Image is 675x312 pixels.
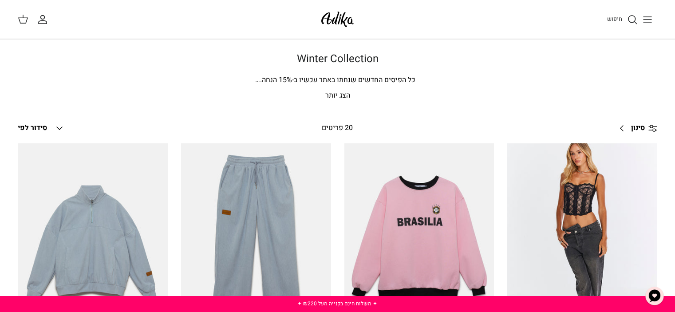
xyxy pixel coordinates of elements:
[37,14,51,25] a: החשבון שלי
[297,300,377,308] a: ✦ משלוח חינם בקנייה מעל ₪220 ✦
[27,53,648,66] h1: Winter Collection
[292,75,415,85] span: כל הפיסים החדשים שנחתו באתר עכשיו ב-
[27,90,648,102] p: הצג יותר
[641,283,668,309] button: צ'אט
[255,75,292,85] span: % הנחה.
[18,122,47,133] span: סידור לפי
[607,14,638,25] a: חיפוש
[279,75,287,85] span: 15
[631,122,645,134] span: סינון
[638,10,657,29] button: Toggle menu
[261,122,414,134] div: 20 פריטים
[607,15,622,23] span: חיפוש
[319,9,356,30] img: Adika IL
[613,118,657,139] a: סינון
[18,118,65,138] button: סידור לפי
